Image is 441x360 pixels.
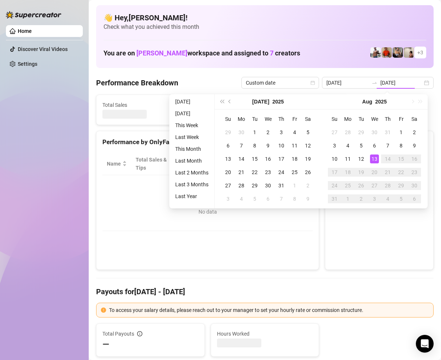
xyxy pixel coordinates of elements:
th: Total Sales & Tips [131,153,178,175]
div: To access your salary details, please reach out to your manager to set your hourly rate or commis... [109,306,429,314]
span: Hours Worked [217,330,313,338]
span: calendar [311,81,315,85]
div: Open Intercom Messenger [416,335,434,353]
img: JUSTIN [370,47,381,58]
span: swap-right [372,80,377,86]
span: Sales / Hour [230,156,253,172]
span: Check what you achieved this month [104,23,426,31]
span: — [102,339,109,350]
span: exclamation-circle [101,308,106,313]
span: [PERSON_NAME] [136,49,187,57]
span: Messages Sent [274,101,342,109]
span: Custom date [246,77,315,88]
h1: You are on workspace and assigned to creators [104,49,300,57]
th: Name [102,153,131,175]
input: End date [380,79,423,87]
div: Est. Hours Worked [182,156,216,172]
a: Discover Viral Videos [18,46,68,52]
span: info-circle [137,331,142,336]
h4: Performance Breakdown [96,78,178,88]
img: Ralphy [404,47,414,58]
span: + 3 [417,48,423,57]
span: to [372,80,377,86]
span: Total Payouts [102,330,134,338]
img: Justin [381,47,392,58]
h4: Payouts for [DATE] - [DATE] [96,286,434,297]
div: No data [110,208,305,216]
span: 7 [270,49,274,57]
span: Total Sales & Tips [136,156,167,172]
h4: 👋 Hey, [PERSON_NAME] ! [104,13,426,23]
span: Chat Conversion [268,156,303,172]
a: Settings [18,61,37,67]
span: Total Sales [102,101,170,109]
span: Name [107,160,121,168]
div: Sales by OnlyFans Creator [331,137,427,147]
a: Home [18,28,32,34]
input: Start date [326,79,369,87]
th: Sales / Hour [226,153,264,175]
img: logo-BBDzfeDw.svg [6,11,61,18]
span: Active Chats [188,101,255,109]
th: Chat Conversion [264,153,313,175]
img: George [393,47,403,58]
div: Performance by OnlyFans Creator [102,137,313,147]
